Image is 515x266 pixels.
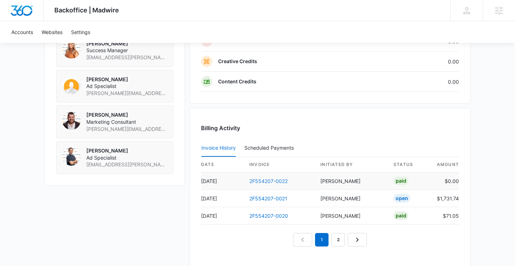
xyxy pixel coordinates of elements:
td: $0.00 [430,172,459,190]
h3: Billing Activity [201,124,459,132]
td: [DATE] [201,190,244,207]
th: date [201,157,244,172]
span: Backoffice | Madwire [54,6,119,14]
div: Scheduled Payments [244,145,297,150]
span: Ad Specialist [86,83,167,90]
a: 2F554207-0022 [249,178,288,184]
nav: Pagination [293,233,367,246]
em: 1 [315,233,329,246]
th: Initiated By [315,157,388,172]
a: Next Page [348,233,367,246]
span: [PERSON_NAME][EMAIL_ADDRESS][PERSON_NAME][DOMAIN_NAME] [86,126,167,133]
p: Creative Credits [218,58,257,65]
a: Page 2 [331,233,345,246]
td: [DATE] [201,172,244,190]
td: 0.00 [384,51,459,72]
div: Paid [394,177,408,185]
button: Invoice History [201,140,236,157]
span: Ad Specialist [86,154,167,161]
img: Kenzie Ryan [62,40,81,59]
a: Settings [67,21,94,43]
p: [PERSON_NAME] [86,147,167,154]
img: Chase Hawkinson [62,147,81,166]
a: 2F554207-0020 [249,213,288,219]
a: 2F554207-0021 [249,195,287,201]
td: [PERSON_NAME] [315,190,388,207]
td: $1,731.74 [430,190,459,207]
td: $71.05 [430,207,459,225]
a: Websites [37,21,67,43]
td: 0.00 [384,72,459,92]
img: kyl Davis [62,76,81,94]
td: [DATE] [201,207,244,225]
th: amount [430,157,459,172]
p: Content Credits [218,78,256,85]
td: [PERSON_NAME] [315,207,388,225]
div: Paid [394,211,408,220]
a: Accounts [7,21,37,43]
div: Open [394,194,410,203]
p: [PERSON_NAME] [86,40,167,47]
img: Dave Holzapfel [62,111,81,130]
td: [PERSON_NAME] [315,172,388,190]
p: [PERSON_NAME] [86,76,167,83]
th: status [388,157,430,172]
p: [PERSON_NAME] [86,111,167,118]
span: [PERSON_NAME][EMAIL_ADDRESS][DOMAIN_NAME] [86,90,167,97]
span: Marketing Consultant [86,118,167,126]
th: invoice [244,157,315,172]
span: [EMAIL_ADDRESS][PERSON_NAME][DOMAIN_NAME] [86,54,167,61]
span: Success Manager [86,47,167,54]
span: [EMAIL_ADDRESS][PERSON_NAME][DOMAIN_NAME] [86,161,167,168]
